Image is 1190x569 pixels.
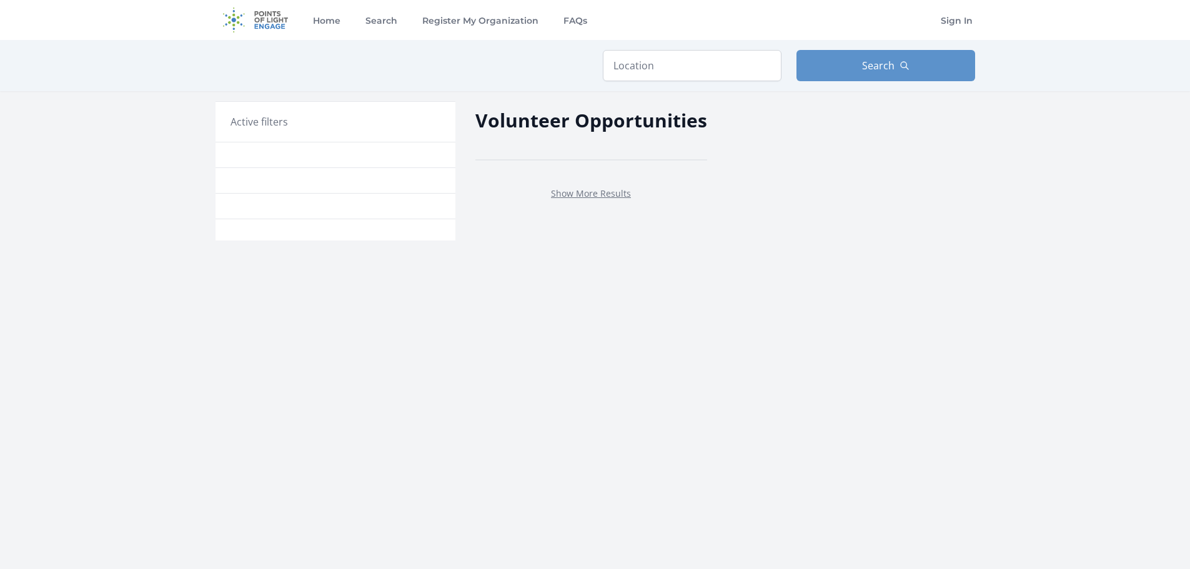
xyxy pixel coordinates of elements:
[862,58,895,73] span: Search
[231,114,288,129] h3: Active filters
[551,187,631,199] a: Show More Results
[475,106,707,134] h2: Volunteer Opportunities
[796,50,975,81] button: Search
[603,50,781,81] input: Location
